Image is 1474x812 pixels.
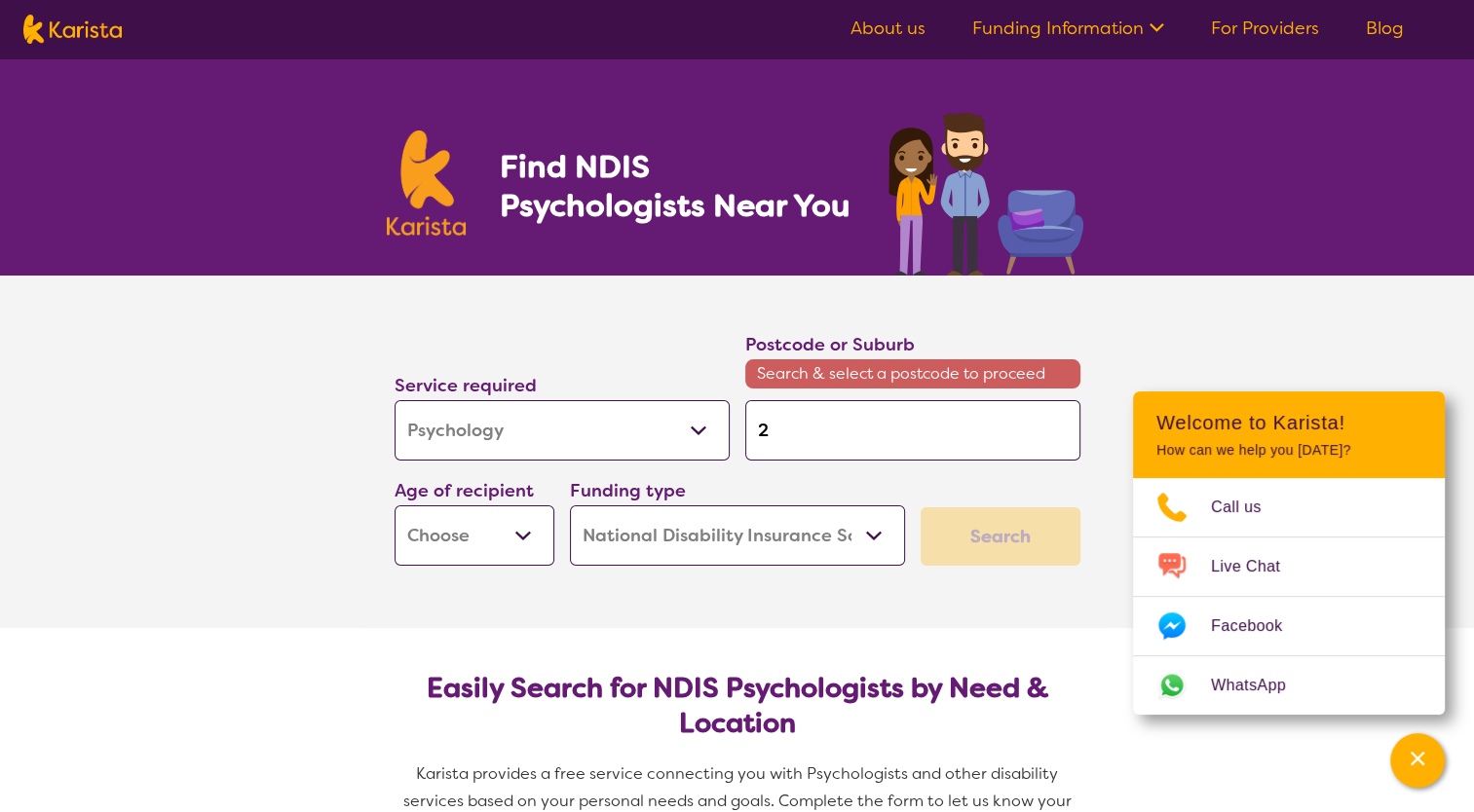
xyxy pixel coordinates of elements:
[23,15,122,44] img: Karista logo
[395,374,537,397] label: Service required
[1211,493,1285,522] span: Call us
[1211,611,1305,641] span: Facebook
[745,333,915,356] label: Postcode or Suburb
[745,359,1080,388] span: Search & select a postcode to proceed
[395,479,534,502] label: Age of recipient
[745,400,1080,461] input: Type
[1156,411,1421,434] h2: Welcome to Karista!
[1366,17,1404,40] a: Blog
[972,17,1164,40] a: Funding Information
[1390,733,1445,788] button: Channel Menu
[1211,552,1304,581] span: Live Chat
[1211,671,1309,700] span: WhatsApp
[387,130,467,236] img: Karista logo
[1133,478,1445,715] ul: Choose channel
[1211,17,1319,40] a: For Providers
[410,671,1065,741] h2: Easily Search for NDIS Psychologists by Need & Location
[1133,656,1445,715] a: Web link opens in a new tab.
[1156,442,1421,459] p: How can we help you [DATE]?
[882,105,1088,276] img: psychology
[1133,391,1445,715] div: Channel Menu
[850,17,926,40] a: About us
[499,147,859,225] h1: Find NDIS Psychologists Near You
[570,479,686,502] label: Funding type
